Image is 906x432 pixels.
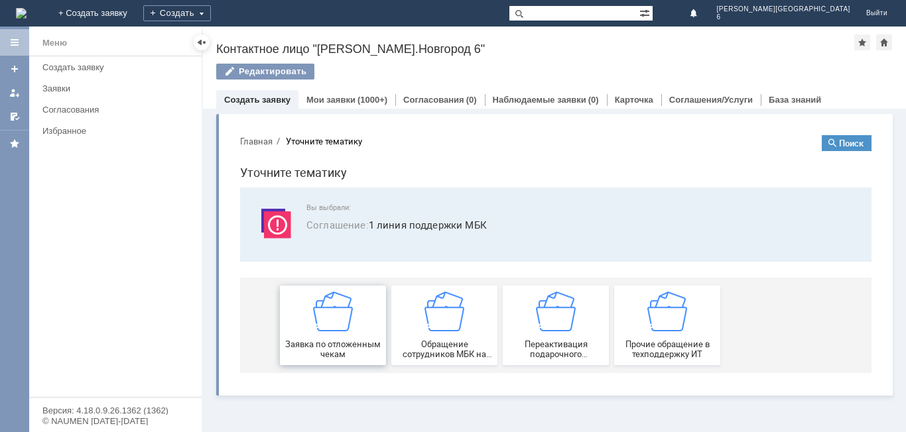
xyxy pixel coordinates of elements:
img: svg%3E [27,79,66,119]
a: Переактивация подарочного сертификата [273,161,379,241]
div: Версия: 4.18.0.9.26.1362 (1362) [42,406,188,415]
a: Согласования [37,99,199,120]
a: Мои согласования [4,106,25,127]
div: Уточните тематику [56,12,133,22]
a: Мои заявки [306,95,356,105]
img: getfafe0041f1c547558d014b707d1d9f05 [195,167,235,207]
a: Создать заявку [4,58,25,80]
div: Согласования [42,105,194,115]
span: Обращение сотрудников МБК на недоступность тех. поддержки [166,215,264,235]
a: Карточка [615,95,653,105]
a: Заявки [37,78,199,99]
div: Меню [42,35,67,51]
div: Создать [143,5,211,21]
a: Согласования [403,95,464,105]
a: Создать заявку [37,57,199,78]
div: Создать заявку [42,62,194,72]
div: (1000+) [357,95,387,105]
a: Создать заявку [224,95,291,105]
img: getfafe0041f1c547558d014b707d1d9f05 [306,167,346,207]
div: Заявки [42,83,194,93]
img: getfafe0041f1c547558d014b707d1d9f05 [84,167,123,207]
span: Расширенный поиск [639,6,653,19]
span: 6 [717,13,850,21]
div: Скрыть меню [194,34,210,50]
span: Соглашение : [77,93,139,107]
a: Прочие обращение в техподдержку ИТ [385,161,491,241]
button: Заявка по отложенным чекам [50,161,157,241]
span: Заявка по отложенным чекам [54,215,153,235]
button: Поиск [592,11,642,27]
div: Добавить в избранное [854,34,870,50]
div: Избранное [42,126,179,136]
div: © NAUMEN [DATE]-[DATE] [42,417,188,425]
a: База знаний [769,95,821,105]
span: Прочие обращение в техподдержку ИТ [389,215,487,235]
span: [PERSON_NAME][GEOGRAPHIC_DATA] [717,5,850,13]
span: Вы выбрали: [77,79,626,87]
img: logo [16,8,27,19]
div: Сделать домашней страницей [876,34,892,50]
span: 1 линия поддержки МБК [77,93,626,108]
a: Перейти на домашнюю страницу [16,8,27,19]
div: (0) [466,95,477,105]
button: Обращение сотрудников МБК на недоступность тех. поддержки [162,161,268,241]
button: Главная [11,11,43,23]
div: (0) [588,95,599,105]
span: Переактивация подарочного сертификата [277,215,375,235]
div: Контактное лицо "[PERSON_NAME].Новгород 6" [216,42,854,56]
a: Соглашения/Услуги [669,95,753,105]
h1: Уточните тематику [11,38,642,58]
a: Мои заявки [4,82,25,103]
a: Наблюдаемые заявки [493,95,586,105]
img: getfafe0041f1c547558d014b707d1d9f05 [418,167,458,207]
